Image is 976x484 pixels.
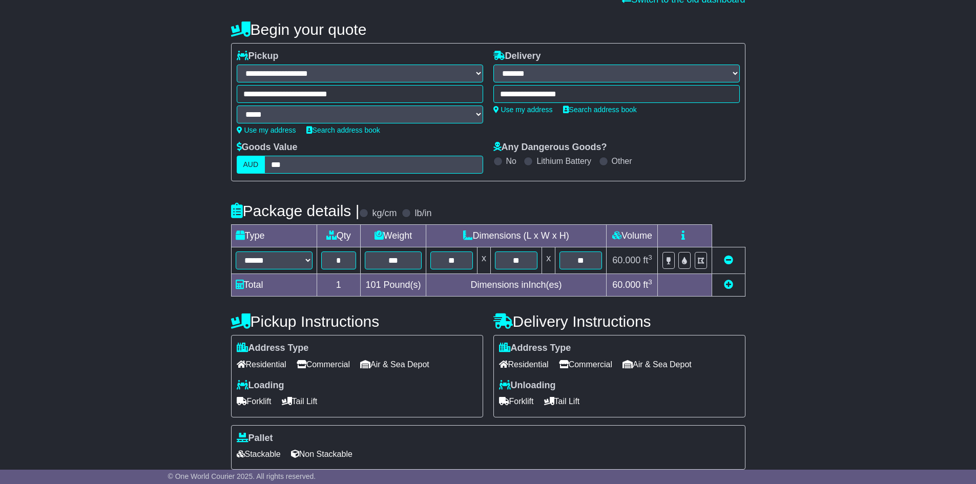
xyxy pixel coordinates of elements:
[612,156,632,166] label: Other
[559,356,612,372] span: Commercial
[544,393,580,409] span: Tail Lift
[542,247,555,274] td: x
[493,51,541,62] label: Delivery
[622,356,692,372] span: Air & Sea Depot
[724,280,733,290] a: Add new item
[493,106,553,114] a: Use my address
[426,225,607,247] td: Dimensions (L x W x H)
[237,356,286,372] span: Residential
[231,21,745,38] h4: Begin your quote
[477,247,490,274] td: x
[231,274,317,297] td: Total
[643,255,652,265] span: ft
[317,274,361,297] td: 1
[231,202,360,219] h4: Package details |
[291,446,352,462] span: Non Stackable
[648,278,652,286] sup: 3
[414,208,431,219] label: lb/in
[237,393,272,409] span: Forklift
[365,280,381,290] span: 101
[306,126,380,134] a: Search address book
[426,274,607,297] td: Dimensions in Inch(es)
[493,142,607,153] label: Any Dangerous Goods?
[237,126,296,134] a: Use my address
[237,446,281,462] span: Stackable
[237,156,265,174] label: AUD
[499,380,556,391] label: Unloading
[607,225,658,247] td: Volume
[536,156,591,166] label: Lithium Battery
[237,51,279,62] label: Pickup
[493,313,745,330] h4: Delivery Instructions
[361,274,426,297] td: Pound(s)
[231,313,483,330] h4: Pickup Instructions
[563,106,637,114] a: Search address book
[237,433,273,444] label: Pallet
[372,208,397,219] label: kg/cm
[499,343,571,354] label: Address Type
[237,142,298,153] label: Goods Value
[643,280,652,290] span: ft
[297,356,350,372] span: Commercial
[612,280,640,290] span: 60.000
[648,254,652,261] sup: 3
[612,255,640,265] span: 60.000
[237,380,284,391] label: Loading
[360,356,429,372] span: Air & Sea Depot
[237,343,309,354] label: Address Type
[282,393,318,409] span: Tail Lift
[361,225,426,247] td: Weight
[168,472,316,480] span: © One World Courier 2025. All rights reserved.
[499,356,549,372] span: Residential
[317,225,361,247] td: Qty
[724,255,733,265] a: Remove this item
[506,156,516,166] label: No
[231,225,317,247] td: Type
[499,393,534,409] span: Forklift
